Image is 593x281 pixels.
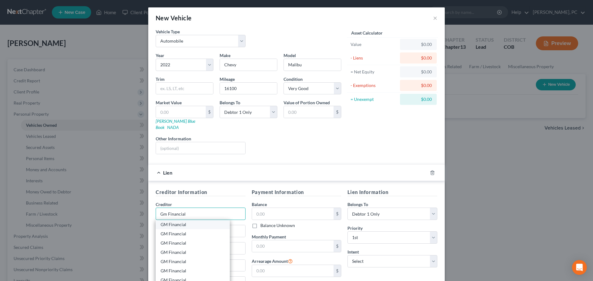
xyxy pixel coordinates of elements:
label: Vehicle Type [156,28,180,35]
div: Value [351,41,397,48]
div: $0.00 [405,55,432,61]
div: Open Intercom Messenger [572,260,587,275]
div: $ [334,106,341,118]
a: [PERSON_NAME] Blue Book [156,118,195,130]
input: Search creditor by name... [156,208,246,220]
div: $0.00 [405,82,432,89]
span: Creditor [156,202,172,207]
a: NADA [167,125,179,130]
div: New Vehicle [156,14,191,22]
label: Value of Portion Owned [284,99,330,106]
div: GM Financial [161,249,225,255]
div: $ [334,208,341,220]
div: GM Financial [161,221,225,228]
label: Other Information [156,135,191,142]
div: - Exemptions [351,82,397,89]
div: GM Financial [161,231,225,237]
input: -- [220,83,277,94]
span: Make [220,53,230,58]
label: Intent [347,249,359,255]
span: Belongs To [220,100,240,105]
label: Condition [284,76,303,82]
label: Model [284,52,296,59]
h5: Creditor Information [156,188,246,196]
div: $0.00 [405,41,432,48]
label: Arrearage Amount [252,257,293,265]
span: Lien [163,170,172,176]
input: 0.00 [156,106,206,118]
label: Trim [156,76,165,82]
input: 0.00 [252,240,334,252]
div: $0.00 [405,96,432,102]
input: 0.00 [252,265,334,277]
label: Balance Unknown [260,222,295,229]
label: Market Value [156,99,182,106]
input: ex. Nissan [220,59,277,71]
input: ex. LS, LT, etc [156,83,213,94]
input: 0.00 [284,106,334,118]
h5: Lien Information [347,188,437,196]
label: Asset Calculator [351,30,383,36]
span: Priority [347,225,363,231]
div: GM Financial [161,240,225,246]
button: × [433,14,437,22]
input: 0.00 [252,208,334,220]
div: $ [334,240,341,252]
input: (optional) [156,142,245,154]
div: = Unexempt [351,96,397,102]
div: - Liens [351,55,397,61]
div: = Net Equity [351,69,397,75]
span: Belongs To [347,202,368,207]
input: ex. Altima [284,59,341,71]
div: $0.00 [405,69,432,75]
label: Mileage [220,76,235,82]
div: $ [334,265,341,277]
label: Balance [252,201,267,208]
div: GM Financial [161,268,225,274]
div: $ [206,106,213,118]
label: Year [156,52,164,59]
h5: Payment Information [252,188,342,196]
div: GM Financial [161,258,225,265]
label: Monthly Payment [252,233,286,240]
